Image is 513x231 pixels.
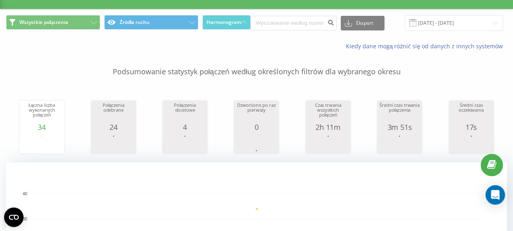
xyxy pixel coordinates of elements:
[236,131,277,155] svg: A chart.
[93,131,134,155] svg: A chart.
[308,131,348,155] svg: A chart.
[23,192,28,196] text: 40
[21,131,62,155] svg: A chart.
[451,131,492,155] svg: A chart.
[19,19,68,26] span: Wszystkie połączenia
[346,42,507,50] a: Kiedy dane mogą różnić się od danych z innych systemów
[207,19,241,25] span: Harmonogram
[4,207,24,227] button: Open CMP widget
[236,123,277,131] div: 0
[485,185,505,205] div: Open Intercom Messenger
[341,16,384,30] button: Eksport
[251,16,337,30] input: Wyszukiwanie według numeru
[165,131,205,155] svg: A chart.
[23,217,28,221] text: 30
[21,103,62,123] div: Łączna liczba wykonanych połączeń
[165,123,205,131] div: 4
[93,123,134,131] div: 24
[202,15,251,30] button: Harmonogram
[104,15,198,30] button: Źródła ruchu
[6,15,100,30] button: Wszystkie połączenia
[451,123,492,131] div: 17s
[379,131,420,155] svg: A chart.
[308,123,348,131] div: 2h 11m
[379,103,420,123] div: Średni czas trwania połączenia
[451,103,492,123] div: Średni czas oczekiwania
[21,123,62,131] div: 34
[308,103,348,123] div: Czas trwania wszystkich połączeń
[165,103,205,123] div: Połączenia docelowe
[93,103,134,123] div: Połączenia odebrane
[379,123,420,131] div: 3m 51s
[6,50,507,77] p: Podsumowanie statystyk połączeń według określonych filtrów dla wybranego okresu
[236,103,277,123] div: Dzwoniono po raz pierwszy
